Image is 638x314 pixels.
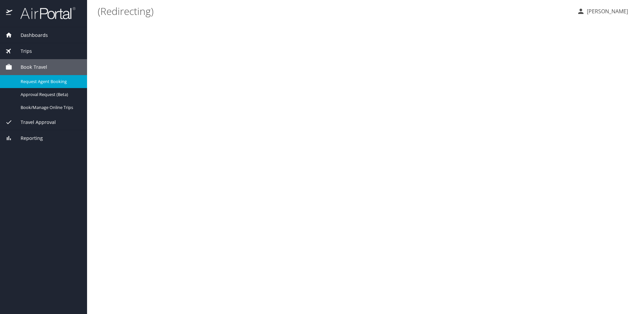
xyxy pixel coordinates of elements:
[21,91,79,98] span: Approval Request (Beta)
[13,7,75,20] img: airportal-logo.png
[98,1,572,21] h1: (Redirecting)
[12,32,48,39] span: Dashboards
[12,135,43,142] span: Reporting
[585,7,628,15] p: [PERSON_NAME]
[12,48,32,55] span: Trips
[6,7,13,20] img: icon-airportal.png
[21,78,79,85] span: Request Agent Booking
[12,119,56,126] span: Travel Approval
[12,63,47,71] span: Book Travel
[21,104,79,111] span: Book/Manage Online Trips
[574,5,631,17] button: [PERSON_NAME]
